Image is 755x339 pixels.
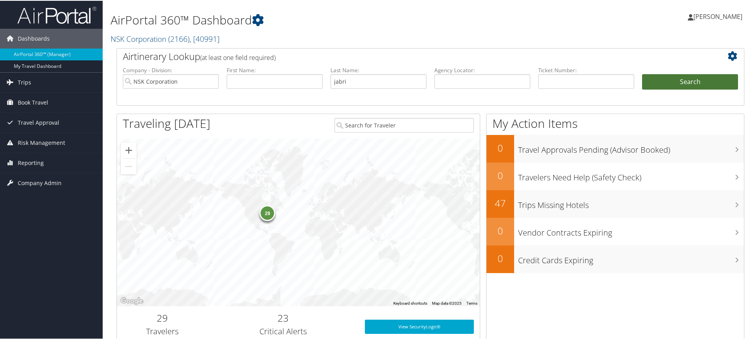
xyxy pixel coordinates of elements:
[18,112,59,132] span: Travel Approval
[331,66,426,73] label: Last Name:
[119,295,145,305] img: Google
[518,223,744,238] h3: Vendor Contracts Expiring
[200,52,276,61] span: (at least one field required)
[486,223,514,237] h2: 0
[393,300,427,305] button: Keyboard shortcuts
[518,250,744,265] h3: Credit Cards Expiring
[432,300,462,305] span: Map data ©2025
[486,196,514,209] h2: 47
[123,325,202,336] h3: Travelers
[111,33,220,43] a: NSK Corporation
[486,168,514,182] h2: 0
[17,5,96,24] img: airportal-logo.png
[123,66,219,73] label: Company - Division:
[168,33,190,43] span: ( 2166 )
[18,72,31,92] span: Trips
[18,28,50,48] span: Dashboards
[119,295,145,305] a: Open this area in Google Maps (opens a new window)
[121,142,137,157] button: Zoom in
[486,217,744,245] a: 0Vendor Contracts Expiring
[18,92,48,112] span: Book Travel
[111,11,537,28] h1: AirPortal 360™ Dashboard
[486,189,744,217] a: 47Trips Missing Hotels
[365,319,474,333] a: View SecurityLogic®
[642,73,738,89] button: Search
[688,4,750,28] a: [PERSON_NAME]
[18,172,62,192] span: Company Admin
[214,325,353,336] h3: Critical Alerts
[486,134,744,162] a: 0Travel Approvals Pending (Advisor Booked)
[518,140,744,155] h3: Travel Approvals Pending (Advisor Booked)
[538,66,634,73] label: Ticket Number:
[259,204,275,220] div: 29
[334,117,474,132] input: Search for Traveler
[486,245,744,272] a: 0Credit Cards Expiring
[518,167,744,182] h3: Travelers Need Help (Safety Check)
[486,251,514,264] h2: 0
[190,33,220,43] span: , [ 40991 ]
[518,195,744,210] h3: Trips Missing Hotels
[18,152,44,172] span: Reporting
[486,140,514,154] h2: 0
[466,300,477,305] a: Terms
[123,49,686,62] h2: Airtinerary Lookup
[227,66,323,73] label: First Name:
[121,158,137,174] button: Zoom out
[434,66,530,73] label: Agency Locator:
[214,311,353,324] h2: 23
[486,162,744,189] a: 0Travelers Need Help (Safety Check)
[18,132,65,152] span: Risk Management
[123,311,202,324] h2: 29
[693,11,742,20] span: [PERSON_NAME]
[123,114,210,131] h1: Traveling [DATE]
[486,114,744,131] h1: My Action Items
